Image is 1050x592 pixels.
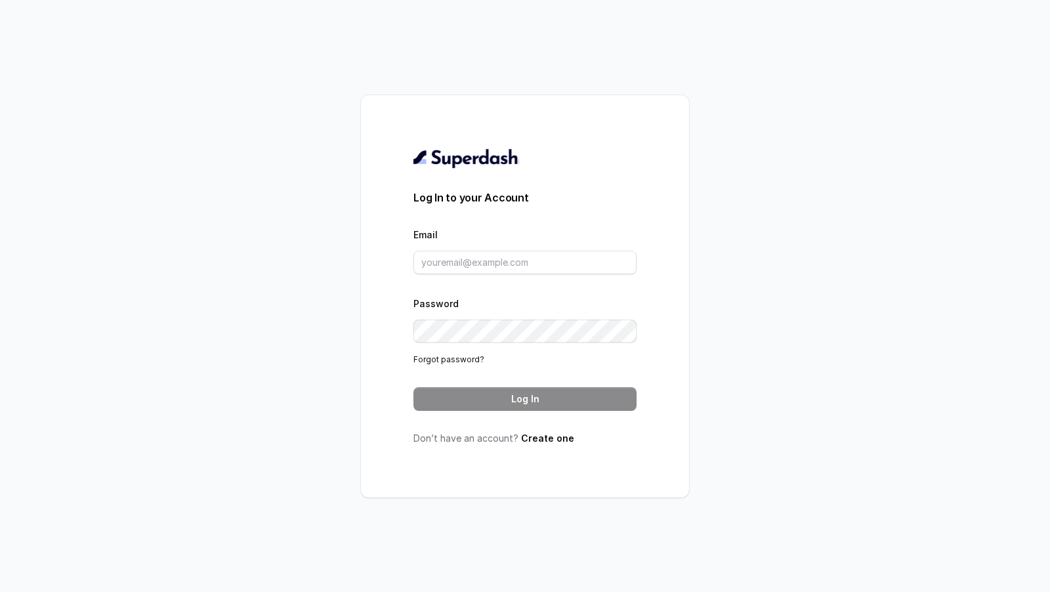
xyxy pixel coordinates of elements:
[413,298,459,309] label: Password
[413,190,637,205] h3: Log In to your Account
[413,387,637,411] button: Log In
[413,148,519,169] img: light.svg
[413,251,637,274] input: youremail@example.com
[413,354,484,364] a: Forgot password?
[413,229,438,240] label: Email
[413,432,637,445] p: Don’t have an account?
[521,433,574,444] a: Create one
